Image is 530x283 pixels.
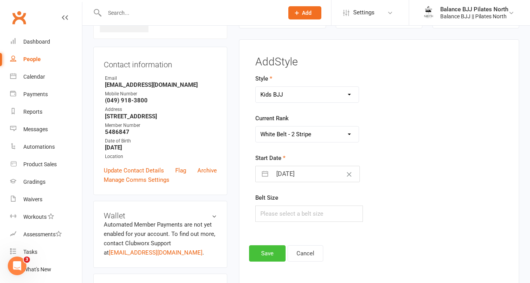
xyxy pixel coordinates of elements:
strong: [STREET_ADDRESS] [105,113,217,120]
a: Update Contact Details [104,166,164,175]
a: Tasks [10,243,82,261]
a: Calendar [10,68,82,86]
div: Automations [23,144,55,150]
a: What's New [10,261,82,278]
a: [EMAIL_ADDRESS][DOMAIN_NAME] [109,249,202,256]
div: Date of Birth [105,137,217,145]
div: Member Number [105,122,217,129]
div: Calendar [23,74,45,80]
a: Product Sales [10,156,82,173]
label: Start Date [255,153,286,163]
div: People [23,56,41,62]
button: Clear Date [342,167,356,181]
a: Automations [10,138,82,156]
a: Waivers [10,191,82,208]
input: Search... [102,7,278,18]
div: Assessments [23,231,62,237]
a: Assessments [10,226,82,243]
strong: [EMAIL_ADDRESS][DOMAIN_NAME] [105,81,217,88]
strong: 5486847 [105,128,217,135]
div: Address [105,106,217,113]
a: Messages [10,121,82,138]
h3: Add Style [255,56,503,68]
div: Dashboard [23,39,50,45]
div: Balance BJJ || Pilates North [440,13,508,20]
a: Manage Comms Settings [104,175,169,185]
div: Reports [23,109,42,115]
label: Current Rank [255,114,289,123]
button: Save [249,245,286,262]
h3: Wallet [104,211,217,220]
strong: (049) 918-3800 [105,97,217,104]
span: Add [302,10,312,16]
div: Email [105,75,217,82]
a: Payments [10,86,82,103]
label: Belt Size [255,193,278,202]
div: Waivers [23,196,42,202]
input: Please select a belt size [255,206,363,222]
strong: [DATE] [105,144,217,151]
img: thumb_image1754262066.png [421,5,436,21]
a: Flag [175,166,186,175]
div: Product Sales [23,161,57,167]
button: Add [288,6,321,19]
input: Select Start Date [272,166,359,182]
div: Payments [23,91,48,97]
a: Gradings [10,173,82,191]
div: Location [105,153,217,160]
a: Dashboard [10,33,82,51]
a: Reports [10,103,82,121]
span: Settings [353,4,375,21]
button: Cancel [288,245,323,262]
div: Workouts [23,214,47,220]
div: Tasks [23,249,37,255]
label: Style [255,74,272,83]
div: Messages [23,126,48,132]
div: Gradings [23,179,45,185]
iframe: Intercom live chat [8,257,26,275]
a: People [10,51,82,68]
a: Workouts [10,208,82,226]
h3: Contact information [104,57,217,69]
no-payment-system: Automated Member Payments are not yet enabled for your account. To find out more, contact Clubwor... [104,221,215,256]
div: What's New [23,266,51,272]
a: Archive [197,166,217,175]
div: Mobile Number [105,90,217,98]
div: Balance BJJ Pilates North [440,6,508,13]
a: Clubworx [9,8,29,27]
span: 3 [24,257,30,263]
